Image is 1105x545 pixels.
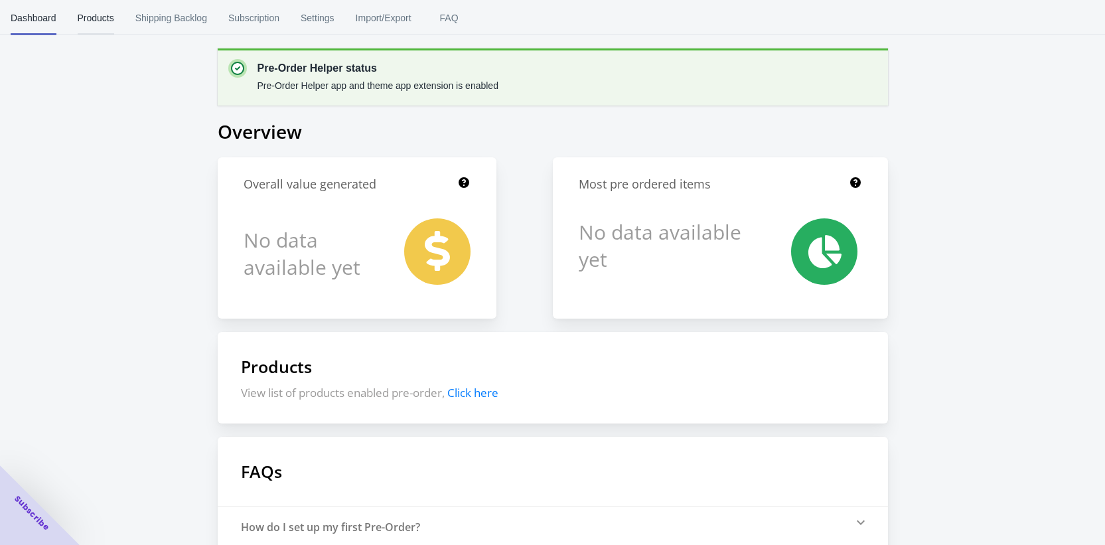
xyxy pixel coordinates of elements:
span: Import/Export [356,1,411,35]
span: Products [78,1,114,35]
p: Pre-Order Helper status [258,60,498,76]
p: View list of products enabled pre-order, [241,385,865,400]
span: Subscription [228,1,279,35]
h1: Overall value generated [244,176,376,193]
span: Shipping Backlog [135,1,207,35]
span: Dashboard [11,1,56,35]
p: Pre-Order Helper app and theme app extension is enabled [258,79,498,92]
span: Subscribe [12,493,52,533]
h1: Overview [218,119,888,144]
div: How do I set up my first Pre-Order? [241,520,420,534]
h1: FAQs [218,437,888,506]
h1: No data available yet [244,218,376,288]
h1: Products [241,355,865,378]
h1: Most pre ordered items [579,176,711,193]
span: FAQ [433,1,466,35]
span: Settings [301,1,334,35]
span: Click here [447,385,498,400]
h1: No data available yet [579,218,744,273]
